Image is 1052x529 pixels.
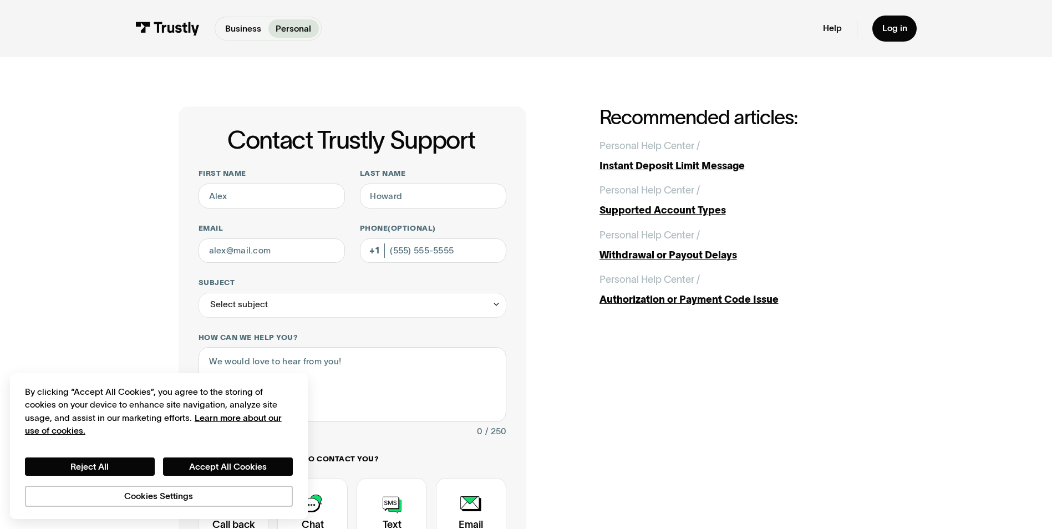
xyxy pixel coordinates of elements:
div: 0 [477,424,482,439]
div: Privacy [25,385,293,507]
a: Log in [872,16,917,42]
div: Authorization or Payment Code Issue [599,292,874,307]
label: Last name [360,169,506,179]
div: / 250 [485,424,506,439]
div: Cookie banner [10,373,308,520]
label: How would you like us to contact you? [199,454,506,464]
div: Personal Help Center / [599,272,700,287]
h1: Contact Trustly Support [196,126,506,154]
a: Personal Help Center /Supported Account Types [599,183,874,218]
a: Business [217,19,268,37]
a: Personal Help Center /Authorization or Payment Code Issue [599,272,874,307]
a: Personal Help Center /Withdrawal or Payout Delays [599,228,874,263]
input: Howard [360,184,506,208]
a: Help [823,23,842,34]
input: Alex [199,184,345,208]
p: Business [225,22,261,35]
div: Select subject [210,297,268,312]
img: Trustly Logo [135,22,200,35]
span: (Optional) [388,224,435,232]
input: alex@mail.com [199,238,345,263]
a: Personal [268,19,319,37]
button: Cookies Settings [25,486,293,507]
button: Reject All [25,457,155,476]
label: Phone [360,223,506,233]
p: Personal [276,22,311,35]
div: Supported Account Types [599,203,874,218]
div: Withdrawal or Payout Delays [599,248,874,263]
input: (555) 555-5555 [360,238,506,263]
div: Personal Help Center / [599,183,700,198]
label: Email [199,223,345,233]
div: Log in [882,23,907,34]
a: Personal Help Center /Instant Deposit Limit Message [599,139,874,174]
label: First name [199,169,345,179]
label: Subject [199,278,506,288]
div: Instant Deposit Limit Message [599,159,874,174]
div: Personal Help Center / [599,139,700,154]
h2: Recommended articles: [599,106,874,128]
div: Select subject [199,293,506,318]
button: Accept All Cookies [163,457,293,476]
label: How can we help you? [199,333,506,343]
div: By clicking “Accept All Cookies”, you agree to the storing of cookies on your device to enhance s... [25,385,293,438]
div: Personal Help Center / [599,228,700,243]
